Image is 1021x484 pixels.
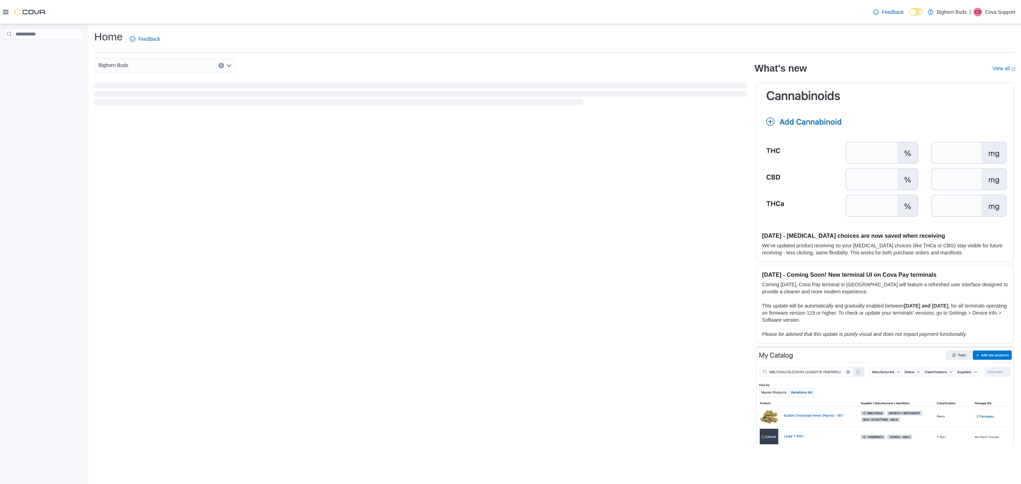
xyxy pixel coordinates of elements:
a: Feedback [127,32,163,46]
input: Dark Mode [909,8,924,16]
h1: Home [94,30,123,44]
h2: What's new [755,63,807,74]
p: This update will be automatically and gradually enabled between , for all terminals operating on ... [762,302,1008,323]
img: Cova [14,9,46,16]
h3: [DATE] - Coming Soon! New terminal UI on Cova Pay terminals [762,271,1008,278]
nav: Complex example [4,41,84,58]
p: Bighorn Buds [937,8,967,16]
span: Loading [94,84,746,107]
span: CS [975,8,981,16]
p: Coming [DATE], Cova Pay terminal in [GEOGRAPHIC_DATA] will feature a refreshed user interface des... [762,281,1008,295]
button: Open list of options [226,63,232,68]
h3: [DATE] - [MEDICAL_DATA] choices are now saved when receiving [762,232,1008,239]
p: | [970,8,971,16]
div: Cova Support [973,8,982,16]
span: Feedback [882,9,903,16]
p: We've updated product receiving so your [MEDICAL_DATA] choices (like THCa or CBG) stay visible fo... [762,242,1008,256]
p: Cova Support [985,8,1015,16]
em: Please be advised that this update is purely visual and does not impact payment functionality. [762,331,967,337]
a: View allExternal link [993,66,1015,71]
span: Feedback [138,35,160,43]
button: Clear input [218,63,224,68]
svg: External link [1011,67,1015,71]
span: Bighorn Buds [99,61,128,69]
a: Feedback [870,5,906,19]
strong: [DATE] and [DATE] [904,303,948,309]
